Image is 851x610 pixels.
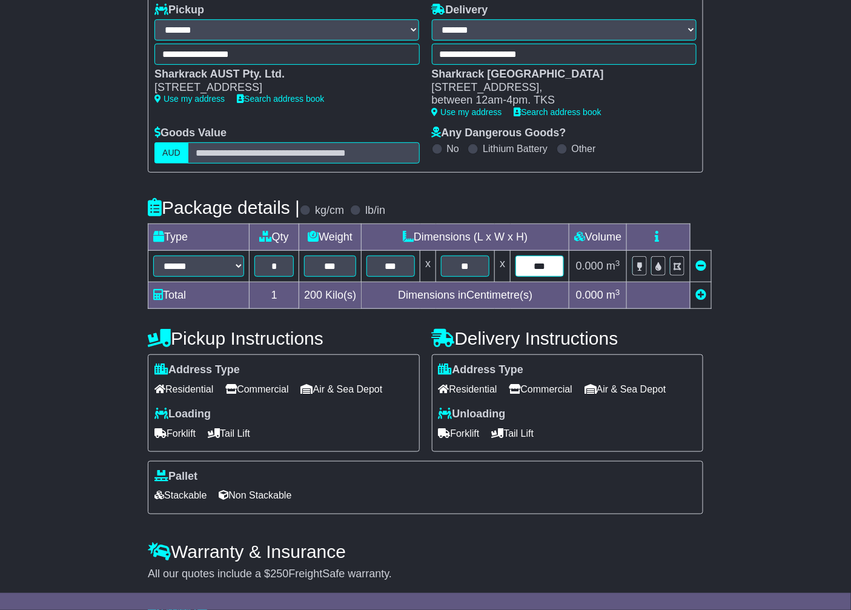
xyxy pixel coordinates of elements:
label: Address Type [439,363,524,377]
span: Air & Sea Depot [301,380,383,399]
label: Lithium Battery [483,143,548,154]
span: 0.000 [576,289,603,301]
span: m [606,260,620,272]
td: x [495,251,511,282]
span: Non Stackable [219,486,291,505]
span: Forklift [154,424,196,443]
label: Pallet [154,470,197,483]
div: All our quotes include a $ FreightSafe warranty. [148,568,703,581]
a: Remove this item [695,260,706,272]
a: Use my address [154,94,225,104]
a: Add new item [695,289,706,301]
div: Sharkrack [GEOGRAPHIC_DATA] [432,68,684,81]
label: lb/in [365,204,385,217]
span: 0.000 [576,260,603,272]
td: Dimensions in Centimetre(s) [362,282,569,309]
h4: Warranty & Insurance [148,542,703,562]
div: Sharkrack AUST Pty. Ltd. [154,68,407,81]
td: Weight [299,224,362,251]
td: 1 [250,282,299,309]
sup: 3 [615,259,620,268]
span: Tail Lift [208,424,250,443]
label: kg/cm [315,204,344,217]
sup: 3 [615,288,620,297]
span: m [606,289,620,301]
label: Loading [154,408,211,421]
td: x [420,251,436,282]
label: Address Type [154,363,240,377]
a: Search address book [237,94,324,104]
label: Unloading [439,408,506,421]
span: Stackable [154,486,207,505]
h4: Package details | [148,197,300,217]
td: Qty [250,224,299,251]
td: Dimensions (L x W x H) [362,224,569,251]
td: Volume [569,224,627,251]
a: Search address book [514,107,601,117]
label: No [447,143,459,154]
span: Forklift [439,424,480,443]
span: Commercial [509,380,572,399]
h4: Delivery Instructions [432,328,703,348]
a: Use my address [432,107,502,117]
span: Tail Lift [492,424,534,443]
td: Total [148,282,250,309]
span: Air & Sea Depot [584,380,666,399]
div: between 12am-4pm. TKS [432,94,684,107]
td: Type [148,224,250,251]
h4: Pickup Instructions [148,328,419,348]
div: [STREET_ADDRESS], [432,81,684,94]
span: Residential [439,380,497,399]
label: Pickup [154,4,204,17]
span: 200 [304,289,322,301]
label: Goods Value [154,127,227,140]
label: AUD [154,142,188,164]
div: [STREET_ADDRESS] [154,81,407,94]
label: Any Dangerous Goods? [432,127,566,140]
td: Kilo(s) [299,282,362,309]
label: Other [572,143,596,154]
span: Commercial [225,380,288,399]
span: Residential [154,380,213,399]
label: Delivery [432,4,488,17]
span: 250 [270,568,288,580]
